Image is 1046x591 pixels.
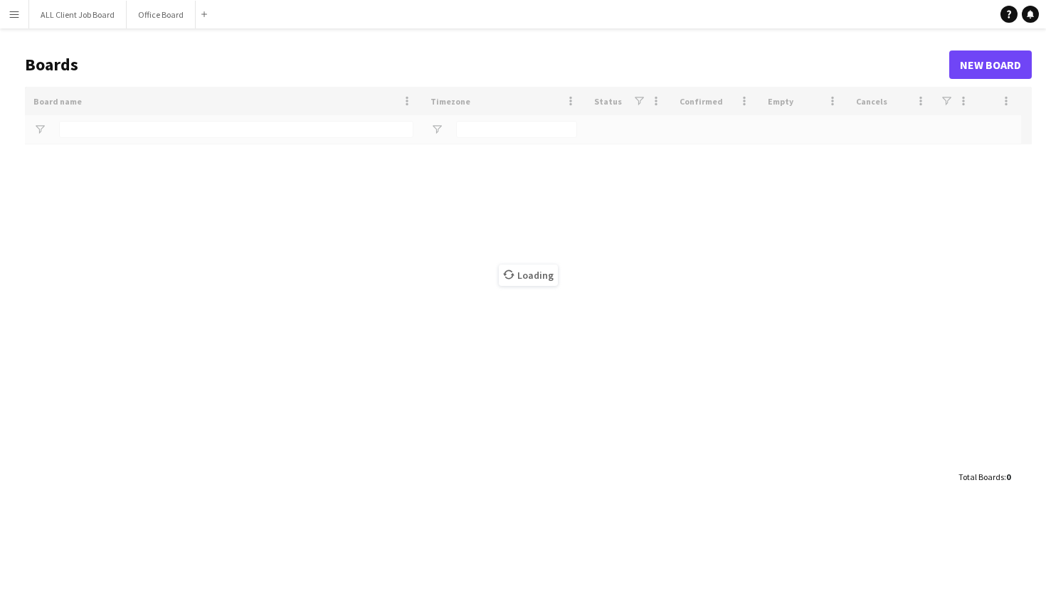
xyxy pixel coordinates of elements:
[25,54,949,75] h1: Boards
[29,1,127,28] button: ALL Client Job Board
[127,1,196,28] button: Office Board
[1006,472,1010,482] span: 0
[958,463,1010,491] div: :
[949,50,1032,79] a: New Board
[958,472,1004,482] span: Total Boards
[499,265,558,286] span: Loading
